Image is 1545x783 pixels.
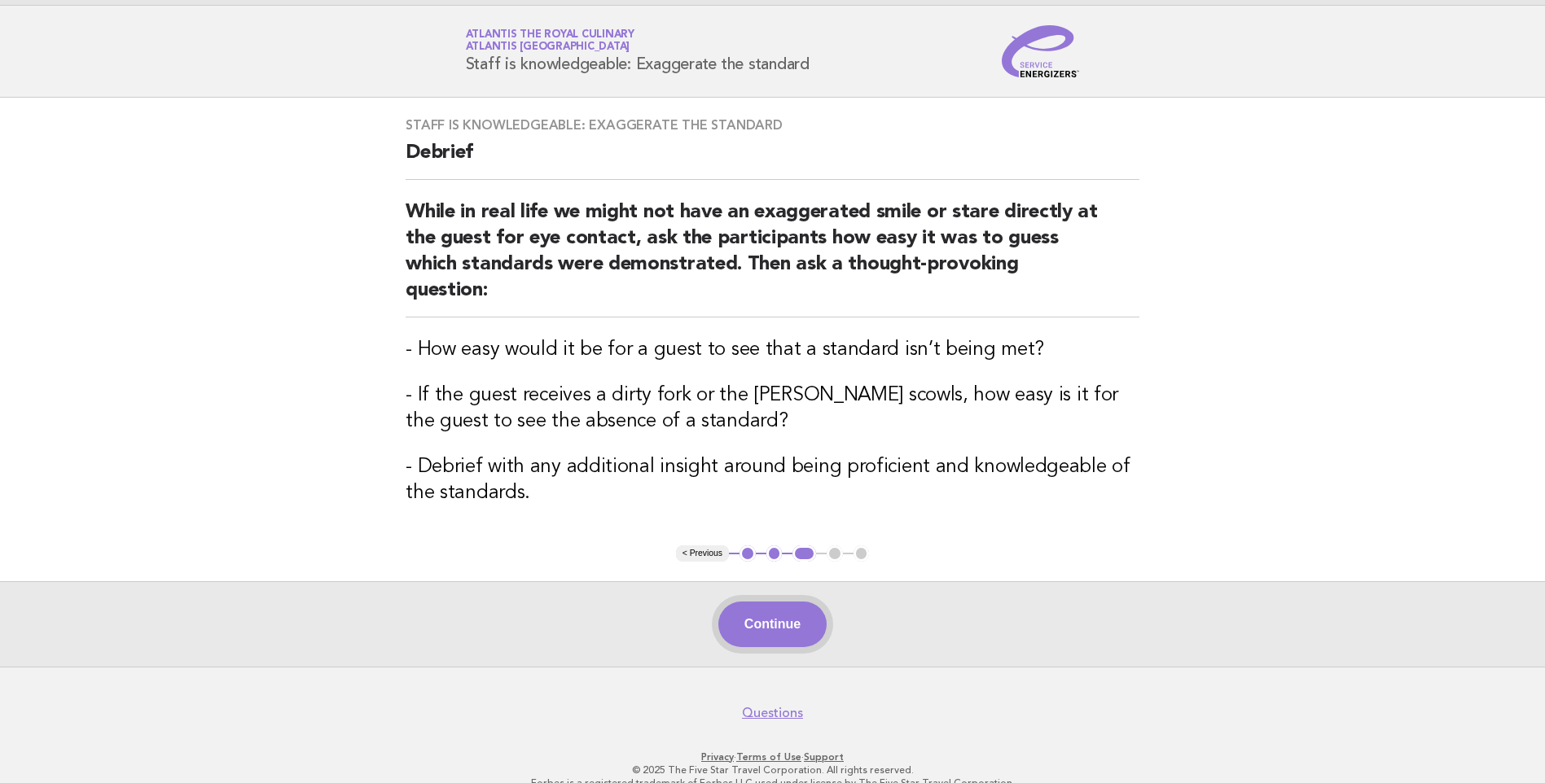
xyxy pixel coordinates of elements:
[274,763,1271,776] p: © 2025 The Five Star Travel Corporation. All rights reserved.
[804,751,844,763] a: Support
[792,545,816,562] button: 3
[676,545,729,562] button: < Previous
[718,601,827,647] button: Continue
[406,383,1139,435] h3: - If the guest receives a dirty fork or the [PERSON_NAME] scowls, how easy is it for the guest to...
[742,705,803,721] a: Questions
[406,117,1139,133] h3: Staff is knowledgeable: Exaggerate the standard
[766,545,783,562] button: 2
[406,140,1139,180] h2: Debrief
[701,751,734,763] a: Privacy
[736,751,801,763] a: Terms of Use
[406,337,1139,363] h3: - How easy would it be for a guest to see that a standard isn’t being met?
[274,750,1271,763] p: · ·
[406,454,1139,506] h3: - Debrief with any additional insight around being proficient and knowledgeable of the standards.
[740,545,756,562] button: 1
[466,30,810,72] h1: Staff is knowledgeable: Exaggerate the standard
[466,42,630,53] span: Atlantis [GEOGRAPHIC_DATA]
[406,199,1139,317] h2: While in real life we might not have an exaggerated smile or stare directly at the guest for eye ...
[466,29,634,52] a: Atlantis the Royal CulinaryAtlantis [GEOGRAPHIC_DATA]
[1002,25,1080,77] img: Service Energizers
